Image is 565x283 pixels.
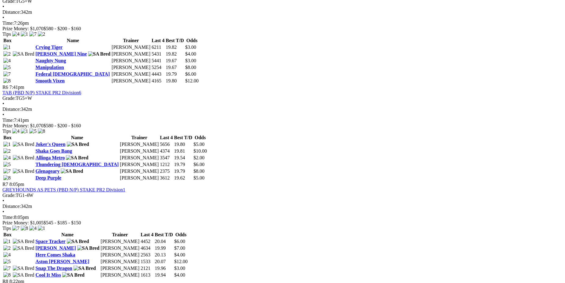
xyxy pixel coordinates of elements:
th: Name [35,38,111,44]
a: Here Comes Shaka [35,252,75,257]
a: Glenageary [35,169,59,174]
span: Box [3,135,12,140]
span: $6.00 [185,71,196,77]
img: SA Bred [74,266,96,271]
span: Grade: [2,193,16,198]
img: SA Bred [66,155,88,161]
th: Last 4 [160,135,173,141]
div: TG1-4W [2,193,563,198]
a: Aston [PERSON_NAME] [35,259,89,264]
a: Joker's Queen [35,142,65,147]
img: 2 [3,51,11,57]
span: • [2,198,4,203]
th: Best T/D [154,232,173,238]
img: 7 [3,169,11,174]
span: $7.00 [174,245,185,251]
td: [PERSON_NAME] [100,259,140,265]
td: 1613 [140,272,154,278]
span: $4.00 [185,51,196,56]
td: 4374 [160,148,173,154]
td: [PERSON_NAME] [111,64,151,71]
a: Manipulation [35,65,64,70]
span: $3.00 [185,58,196,63]
a: Space Tracker [35,239,65,244]
img: SA Bred [13,272,34,278]
span: R7 [2,182,8,187]
span: $10.00 [193,148,207,154]
span: 7:41pm [9,85,24,90]
a: Allinga Metro [35,155,65,160]
img: 8 [3,175,11,181]
td: [PERSON_NAME] [111,71,151,77]
span: $6.00 [193,162,204,167]
td: 5254 [151,64,165,71]
span: Box [3,232,12,237]
img: SA Bred [61,169,83,174]
span: $6.00 [174,239,185,244]
td: 20.13 [154,252,173,258]
td: [PERSON_NAME] [100,265,140,271]
img: SA Bred [13,155,34,161]
td: 19.82 [165,51,184,57]
span: $8.00 [185,65,196,70]
th: Odds [185,38,199,44]
span: • [2,209,4,214]
span: 8:05pm [9,182,24,187]
td: 3612 [160,175,173,181]
span: $5.00 [193,142,204,147]
td: 19.79 [165,71,184,77]
div: 342m [2,9,563,15]
td: 2121 [140,265,154,271]
td: 6211 [151,44,165,50]
td: 19.80 [174,141,193,147]
td: 5431 [151,51,165,57]
td: [PERSON_NAME] [111,58,151,64]
span: • [2,15,4,20]
img: SA Bred [67,239,89,244]
a: GREYHOUNDS AS PETS (PBD N/P) STAKE PR2 Division1 [2,187,125,192]
th: Odds [174,232,188,238]
div: TG5+W [2,96,563,101]
td: [PERSON_NAME] [111,44,151,50]
div: 342m [2,204,563,209]
span: $4.00 [174,252,185,257]
td: [PERSON_NAME] [120,155,159,161]
span: $3.00 [174,266,185,271]
td: 19.96 [154,265,173,271]
td: 19.62 [174,175,193,181]
th: Trainer [100,232,140,238]
span: Tips [2,226,11,231]
img: 4 [3,58,11,63]
td: [PERSON_NAME] [120,161,159,168]
img: 1 [3,45,11,50]
a: Smooth Vixen [35,78,65,83]
td: 4634 [140,245,154,251]
img: 8 [3,78,11,84]
a: [PERSON_NAME] [35,245,76,251]
img: 7 [3,71,11,77]
img: SA Bred [13,142,34,147]
span: • [2,112,4,117]
a: Naughty Nung [35,58,66,63]
img: SA Bred [62,272,85,278]
td: 20.07 [154,259,173,265]
td: 19.81 [174,148,193,154]
img: 5 [3,65,11,70]
img: 7 [12,226,20,231]
img: 2 [3,148,11,154]
img: 1 [3,239,11,244]
td: 4452 [140,238,154,245]
img: 4 [12,31,20,37]
span: Time: [2,215,14,220]
a: TAB (PBD N/P) STAKE PR2 Division6 [2,90,81,95]
img: SA Bred [13,169,34,174]
img: 8 [38,129,45,134]
td: [PERSON_NAME] [111,78,151,84]
span: Tips [2,31,11,37]
td: 5656 [160,141,173,147]
span: Time: [2,118,14,123]
td: 19.79 [174,168,193,174]
span: • [2,101,4,106]
span: Grade: [2,96,16,101]
img: 1 [38,226,45,231]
